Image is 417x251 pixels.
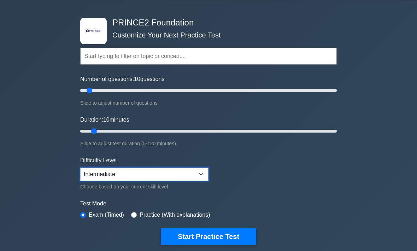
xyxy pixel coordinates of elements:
[80,139,337,148] div: Slide to adjust test duration (5-120 minutes)
[89,211,124,219] label: Exam (Timed)
[80,116,129,124] label: Duration: minutes
[134,76,140,82] span: 10
[161,228,256,245] button: Start Practice Test
[140,211,210,219] label: Practice (With explanations)
[80,75,164,83] label: Number of questions: questions
[110,18,302,28] h4: PRINCE2 Foundation
[103,117,110,123] span: 10
[80,99,337,107] div: Slide to adjust number of questions
[80,182,208,191] div: Choose based on your current skill level
[80,199,337,208] label: Test Mode
[80,48,337,65] input: Start typing to filter on topic or concept...
[80,156,117,165] label: Difficulty Level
